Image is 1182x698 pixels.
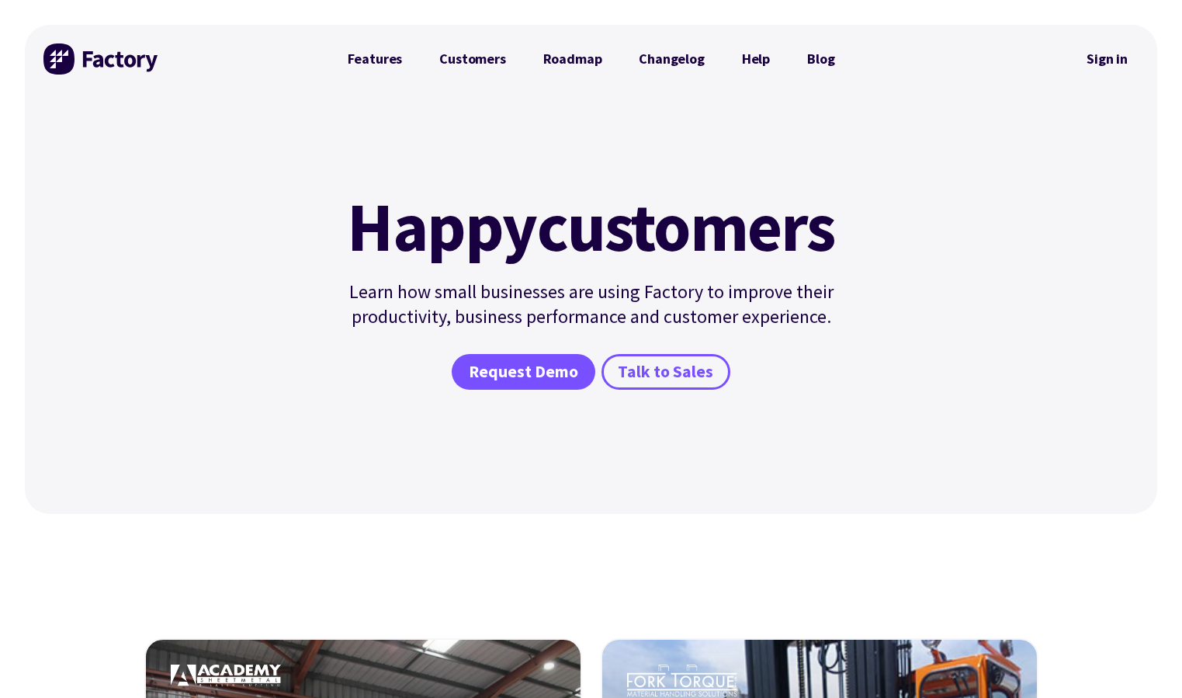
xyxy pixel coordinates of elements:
a: Customers [421,43,524,75]
p: Learn how small businesses are using Factory to improve their productivity, business performance ... [338,280,844,329]
span: Request Demo [469,361,578,384]
a: Features [329,43,421,75]
h1: customers [338,193,844,261]
a: Request Demo [452,354,594,390]
nav: Primary Navigation [329,43,854,75]
a: Blog [789,43,853,75]
a: Roadmap [525,43,621,75]
span: Talk to Sales [618,361,713,384]
a: Talk to Sales [601,354,730,390]
mark: Happy [347,193,536,261]
a: Help [723,43,789,75]
a: Changelog [620,43,723,75]
a: Sign in [1076,41,1139,77]
nav: Secondary Navigation [1076,41,1139,77]
img: Factory [43,43,160,75]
